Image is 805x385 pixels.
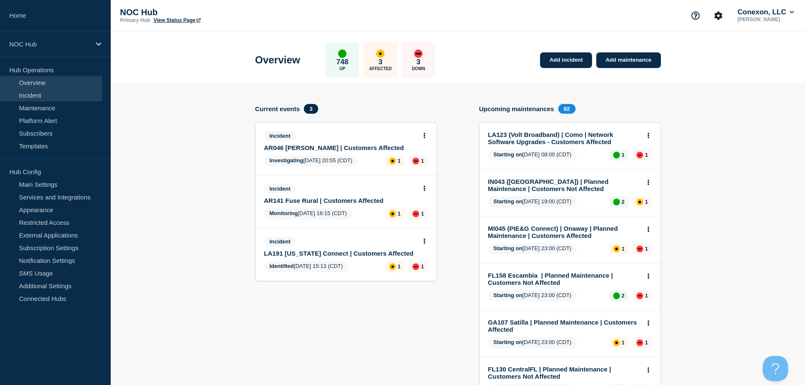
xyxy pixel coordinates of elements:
p: 1 [622,152,625,158]
p: 1 [622,246,625,252]
p: NOC Hub [9,41,90,48]
span: [DATE] 23:00 (CDT) [488,337,577,348]
p: Up [339,66,345,71]
span: Identified [270,263,294,269]
div: affected [389,263,396,270]
span: Starting on [494,198,523,205]
h4: Upcoming maintenances [479,105,554,112]
div: down [412,158,419,164]
p: 1 [398,158,401,164]
span: 3 [304,104,318,114]
p: 1 [645,199,648,205]
div: up [613,292,620,299]
p: 1 [398,210,401,217]
p: 1 [622,339,625,346]
span: [DATE] 20:55 (CDT) [264,156,358,167]
div: down [636,246,643,252]
p: 3 [379,58,382,66]
div: affected [613,246,620,252]
span: Starting on [494,245,523,251]
a: LA123 (Volt Broadband) | Como | Network Software Upgrades - Customers Affected [488,131,641,145]
div: down [636,339,643,346]
button: Account settings [709,7,727,25]
span: [DATE] 08:00 (CDT) [488,150,577,161]
p: 1 [421,210,424,217]
span: Investigating [270,157,303,164]
h1: Overview [255,54,300,66]
span: Incident [264,131,296,141]
div: up [613,199,620,205]
span: [DATE] 16:15 (CDT) [264,208,352,219]
div: affected [389,158,396,164]
span: [DATE] 23:00 (CDT) [488,290,577,301]
span: Incident [264,184,296,194]
div: affected [376,49,385,58]
p: 1 [398,263,401,270]
p: 1 [645,152,648,158]
a: FL130 CentralFL | Planned Maintenance | Customers Not Affected [488,366,641,380]
a: IN043 ([GEOGRAPHIC_DATA]) | Planned Maintenance | Customers Not Affected [488,178,641,192]
a: View Status Page [153,17,200,23]
h4: Current events [255,105,300,112]
div: affected [389,210,396,217]
span: Incident [264,237,296,246]
a: AR141 Fuse Rural | Customers Affected [264,197,417,204]
p: 1 [645,246,648,252]
div: up [338,49,347,58]
span: Starting on [494,339,523,345]
a: Add maintenance [596,52,660,68]
iframe: Help Scout Beacon - Open [763,356,788,381]
span: [DATE] 23:00 (CDT) [488,243,577,254]
div: down [412,263,419,270]
p: 2 [622,292,625,299]
a: FL158 Escambia | Planned Maintenance | Customers Not Affected [488,272,641,286]
p: 3 [417,58,420,66]
div: down [414,49,423,58]
div: down [412,210,419,217]
button: Conexon, LLC [736,8,796,16]
p: 1 [421,263,424,270]
div: up [613,152,620,158]
a: AR046 [PERSON_NAME] | Customers Affected [264,144,417,151]
a: GA107 Satilla | Planned Maintenance | Customers Affected [488,319,641,333]
span: Starting on [494,292,523,298]
p: 1 [645,339,648,346]
a: LA191 [US_STATE] Connect | Customers Affected [264,250,417,257]
span: [DATE] 19:00 (CDT) [488,197,577,208]
p: Affected [369,66,392,71]
span: 82 [558,104,575,114]
p: Down [412,66,425,71]
p: Primary Hub [120,17,150,23]
p: [PERSON_NAME] [736,16,796,22]
div: down [636,292,643,299]
div: down [636,152,643,158]
a: Add incident [540,52,592,68]
button: Support [687,7,704,25]
span: Monitoring [270,210,298,216]
div: affected [636,199,643,205]
p: 1 [645,292,648,299]
a: MI045 (PIE&G Connect) | Onaway | Planned Maintenance | Customers Affected [488,225,641,239]
span: [DATE] 15:13 (CDT) [264,261,349,272]
div: affected [613,339,620,346]
p: 2 [622,199,625,205]
p: 748 [336,58,348,66]
p: NOC Hub [120,8,289,17]
span: Starting on [494,151,523,158]
p: 1 [421,158,424,164]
